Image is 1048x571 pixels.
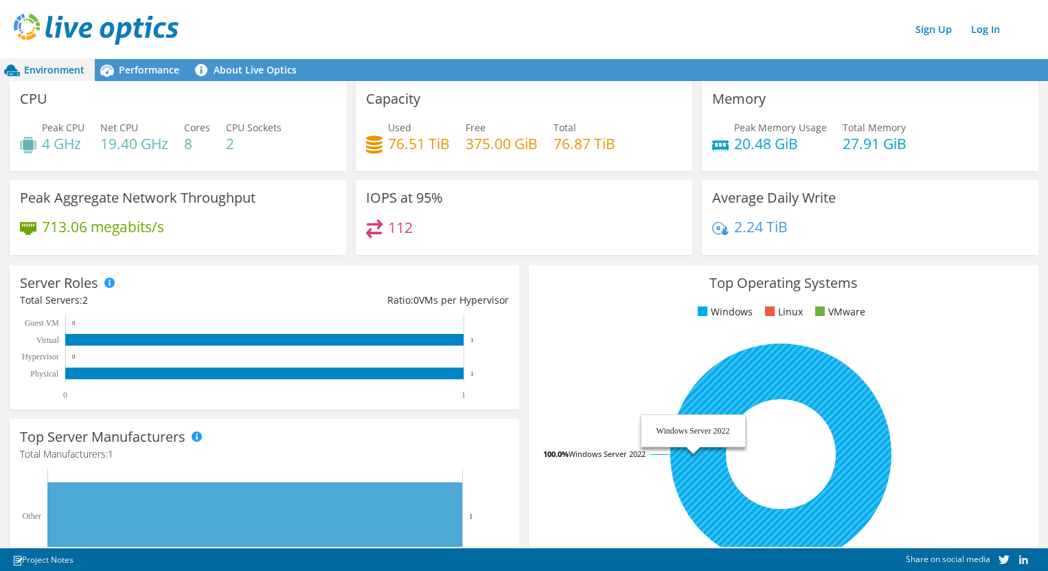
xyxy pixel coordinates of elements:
[909,19,959,39] a: Sign Up
[388,121,411,134] span: Used
[226,136,282,151] h4: 2
[366,190,443,205] h3: IOPS at 95%
[72,353,76,360] text: 0
[843,121,906,134] span: Total Memory
[20,293,264,308] div: Total Servers:
[20,429,185,445] h3: Top Server Manufacturers
[569,449,646,459] tspan: Windows Server 2022
[734,121,827,134] span: Peak Memory Usage
[42,136,84,151] h4: 4 GHz
[694,304,753,320] li: Windows
[63,390,67,400] text: 0
[264,293,509,308] div: Ratio: VMs per Hypervisor
[3,551,83,568] a: Project Notes
[108,447,113,460] span: 1
[23,511,41,521] text: Other
[812,304,865,320] li: VMware
[20,276,98,291] h3: Server Roles
[24,63,84,76] span: Environment
[100,121,138,134] span: Net CPU
[82,293,88,306] span: 2
[366,91,420,107] h3: Capacity
[712,91,766,107] h3: Memory
[762,304,803,320] li: Linux
[469,512,473,520] text: 1
[466,121,486,134] span: Free
[20,91,47,107] h3: CPU
[466,136,538,151] h4: 375.00 GiB
[734,219,788,234] h4: 2.24 TiB
[470,370,474,377] text: 1
[20,190,255,205] h3: Peak Aggregate Network Throughput
[42,121,84,134] span: Peak CPU
[14,14,179,45] img: live_optics_svg.svg
[906,553,990,565] span: Share on social media
[388,220,413,235] h4: 112
[190,59,307,81] a: About Live Optics
[470,337,474,344] text: 1
[72,320,76,326] text: 0
[20,447,509,462] h4: Total Manufacturers:
[100,136,168,151] h4: 19.40 GHz
[226,121,282,134] span: CPU Sockets
[184,121,210,134] span: Cores
[36,335,60,345] text: Virtual
[119,63,179,76] span: Performance
[25,318,59,328] text: Guest VM
[388,136,450,151] h4: 76.51 TiB
[712,190,836,205] h3: Average Daily Write
[554,136,615,151] h4: 76.87 TiB
[539,276,1028,291] h3: Top Operating Systems
[843,136,907,151] h4: 27.91 GiB
[22,352,59,361] text: Hypervisor
[30,369,58,379] text: Physical
[543,449,569,459] tspan: 100.0%
[42,219,164,234] h4: 713.06 megabits/s
[462,390,466,400] text: 1
[734,136,827,151] h4: 20.48 GiB
[964,19,1007,39] a: Log In
[554,121,576,134] span: Total
[413,293,419,306] span: 0
[184,136,210,151] h4: 8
